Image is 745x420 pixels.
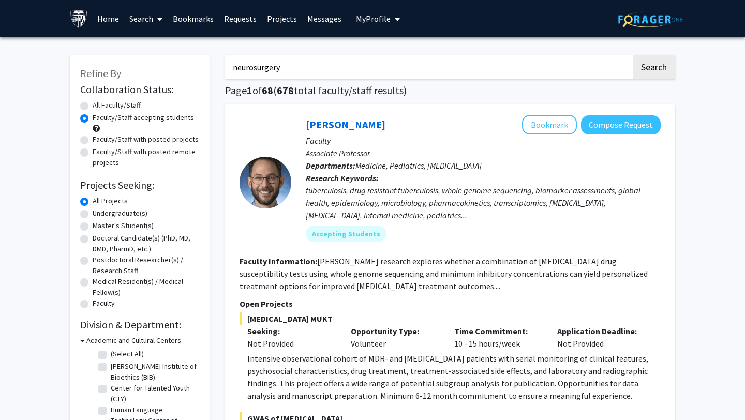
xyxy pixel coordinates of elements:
[168,1,219,37] a: Bookmarks
[356,13,391,24] span: My Profile
[93,233,199,254] label: Doctoral Candidate(s) (PhD, MD, DMD, PharmD, etc.)
[111,383,197,404] label: Center for Talented Youth (CTY)
[343,325,446,350] div: Volunteer
[306,184,661,221] div: tuberculosis, drug resistant tuberculosis, whole genome sequencing, biomarker assessments, global...
[306,118,385,131] a: [PERSON_NAME]
[93,196,128,206] label: All Projects
[93,276,199,298] label: Medical Resident(s) / Medical Fellow(s)
[86,335,181,346] h3: Academic and Cultural Centers
[351,325,439,337] p: Opportunity Type:
[306,147,661,159] p: Associate Professor
[80,67,121,80] span: Refine By
[240,256,317,266] b: Faculty Information:
[93,254,199,276] label: Postdoctoral Researcher(s) / Research Staff
[549,325,653,350] div: Not Provided
[93,112,194,123] label: Faculty/Staff accepting students
[219,1,262,37] a: Requests
[93,298,115,309] label: Faculty
[240,312,661,325] span: [MEDICAL_DATA] MUKT
[522,115,577,134] button: Add Jeffrey Tornheim to Bookmarks
[302,1,347,37] a: Messages
[111,361,197,383] label: [PERSON_NAME] Institute of Bioethics (BIB)
[240,297,661,310] p: Open Projects
[581,115,661,134] button: Compose Request to Jeffrey Tornheim
[124,1,168,37] a: Search
[93,100,141,111] label: All Faculty/Staff
[446,325,550,350] div: 10 - 15 hours/week
[70,10,88,28] img: Johns Hopkins University Logo
[306,134,661,147] p: Faculty
[277,84,294,97] span: 678
[557,325,645,337] p: Application Deadline:
[93,134,199,145] label: Faculty/Staff with posted projects
[454,325,542,337] p: Time Commitment:
[240,256,648,291] fg-read-more: [PERSON_NAME] research explores whether a combination of [MEDICAL_DATA] drug susceptibility tests...
[225,84,675,97] h1: Page of ( total faculty/staff results)
[93,208,147,219] label: Undergraduate(s)
[262,84,273,97] span: 68
[247,325,335,337] p: Seeking:
[111,349,144,359] label: (Select All)
[306,226,386,242] mat-chip: Accepting Students
[355,160,482,171] span: Medicine, Pediatrics, [MEDICAL_DATA]
[262,1,302,37] a: Projects
[80,179,199,191] h2: Projects Seeking:
[80,319,199,331] h2: Division & Department:
[8,373,44,412] iframe: Chat
[92,1,124,37] a: Home
[225,55,631,79] input: Search Keywords
[247,337,335,350] div: Not Provided
[618,11,683,27] img: ForagerOne Logo
[80,83,199,96] h2: Collaboration Status:
[306,160,355,171] b: Departments:
[306,173,379,183] b: Research Keywords:
[247,84,252,97] span: 1
[633,55,675,79] button: Search
[93,146,199,168] label: Faculty/Staff with posted remote projects
[93,220,154,231] label: Master's Student(s)
[247,352,661,402] p: Intensive observational cohort of MDR- and [MEDICAL_DATA] patients with serial monitoring of clin...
